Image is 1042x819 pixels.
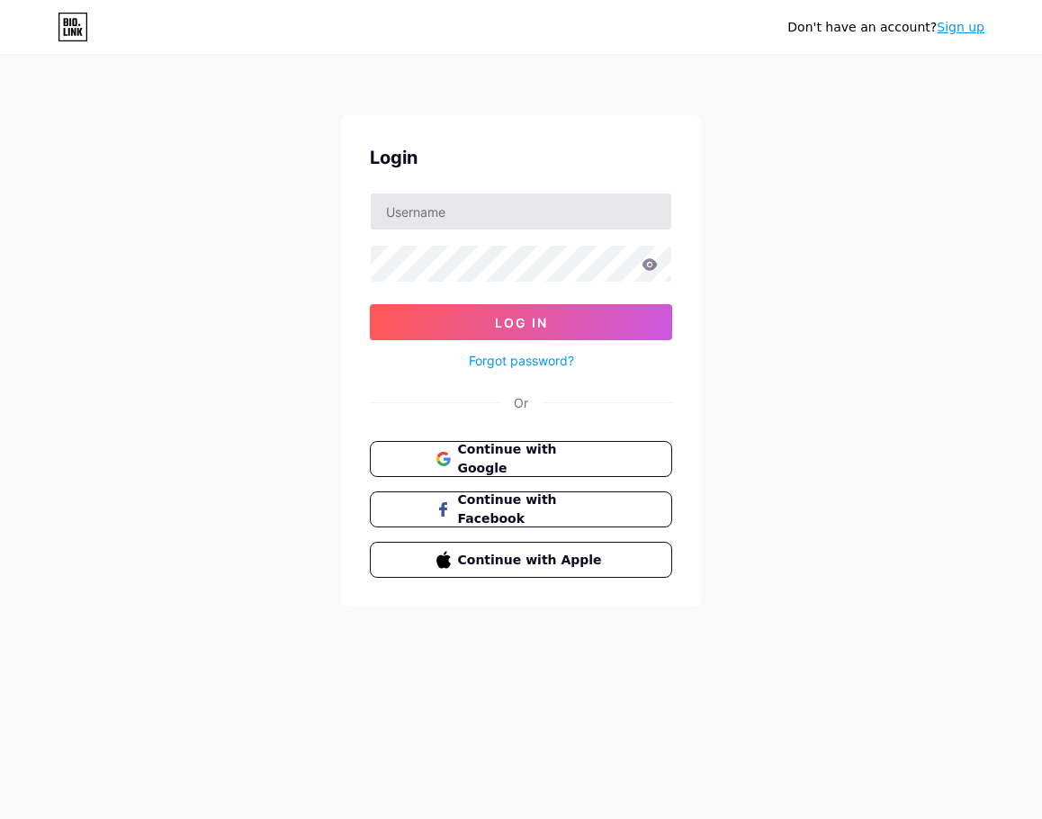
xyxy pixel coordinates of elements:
input: Username [371,193,671,229]
a: Sign up [937,20,984,34]
a: Forgot password? [469,351,574,370]
div: Or [514,393,528,412]
span: Continue with Facebook [458,490,606,528]
button: Log In [370,304,672,340]
div: Don't have an account? [787,18,984,37]
button: Continue with Google [370,441,672,477]
button: Continue with Facebook [370,491,672,527]
div: Login [370,144,672,171]
span: Continue with Google [458,440,606,478]
span: Continue with Apple [458,551,606,570]
span: Log In [495,315,548,330]
button: Continue with Apple [370,542,672,578]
